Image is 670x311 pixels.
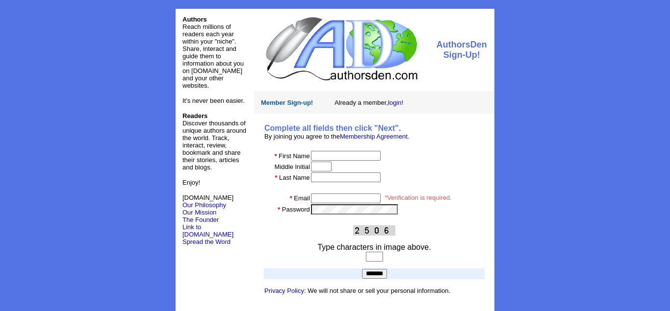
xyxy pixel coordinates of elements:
[182,209,216,216] a: Our Mission
[385,194,452,201] font: *Verification is required.
[182,97,245,104] font: It's never been easier.
[279,152,310,160] font: First Name
[317,243,431,251] font: Type characters in image above.
[182,179,200,186] font: Enjoy!
[388,99,403,106] a: login!
[263,16,419,82] img: logo.jpg
[353,225,395,236] img: This Is CAPTCHA Image
[264,287,304,294] a: Privacy Policy
[335,99,403,106] font: Already a member,
[294,194,310,202] font: Email
[182,223,233,238] a: Link to [DOMAIN_NAME]
[279,174,310,181] font: Last Name
[182,16,207,23] font: Authors
[437,40,487,60] font: AuthorsDen Sign-Up!
[264,124,401,132] b: Complete all fields then click "Next".
[182,238,231,245] font: Spread the Word
[264,133,410,140] font: By joining you agree to the .
[261,99,313,106] font: Member Sign-up!
[264,287,450,294] font: : We will not share or sell your personal information.
[275,163,310,170] font: Middle Initial
[182,194,233,209] font: [DOMAIN_NAME]
[340,133,408,140] a: Membership Agreement
[182,112,246,171] font: Discover thousands of unique authors around the world. Track, interact, review, bookmark and shar...
[182,237,231,245] a: Spread the Word
[182,216,219,223] a: The Founder
[182,23,244,89] font: Reach millions of readers each year within your "niche". Share, interact and guide them to inform...
[282,206,310,213] font: Password
[182,112,207,120] b: Readers
[182,201,226,209] a: Our Philosophy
